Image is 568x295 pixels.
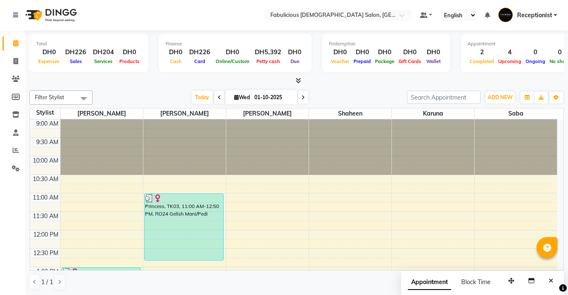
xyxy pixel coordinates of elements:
[351,58,373,64] span: Prepaid
[30,108,60,117] div: Stylist
[186,47,214,57] div: DH226
[408,275,451,290] span: Appointment
[41,278,53,287] span: 1 / 1
[533,261,560,287] iframe: chat widget
[468,58,496,64] span: Completed
[407,91,481,104] input: Search Appointment
[523,47,547,57] div: 0
[329,58,351,64] span: Voucher
[423,47,444,57] div: DH0
[329,47,351,57] div: DH0
[166,40,305,47] div: Finance
[523,58,547,64] span: Ongoing
[31,193,60,202] div: 11:00 AM
[214,47,251,57] div: DH0
[396,47,423,57] div: DH0
[61,108,143,119] span: [PERSON_NAME]
[32,230,60,239] div: 12:00 PM
[496,58,523,64] span: Upcoming
[192,58,207,64] span: Card
[166,47,186,57] div: DH0
[117,47,142,57] div: DH0
[68,58,84,64] span: Sales
[31,156,60,165] div: 10:00 AM
[62,47,90,57] div: DH226
[373,47,396,57] div: DH0
[35,94,64,100] span: Filter Stylist
[288,58,301,64] span: Due
[34,119,60,128] div: 9:00 AM
[424,58,443,64] span: Wallet
[145,194,223,260] div: Princess, TK03, 11:00 AM-12:50 PM, RO24 Gelish Mani/Pedi
[309,108,391,119] span: Shaheen
[32,249,60,258] div: 12:30 PM
[329,40,444,47] div: Redemption
[36,47,62,57] div: DH0
[92,58,115,64] span: Services
[31,175,60,184] div: 10:30 AM
[232,94,252,100] span: Wed
[488,94,513,100] span: ADD NEW
[252,91,294,104] input: 2025-10-01
[486,92,515,103] button: ADD NEW
[351,47,373,57] div: DH0
[396,58,423,64] span: Gift Cards
[468,47,496,57] div: 2
[373,58,396,64] span: Package
[35,267,60,276] div: 1:00 PM
[90,47,117,57] div: DH204
[475,108,557,119] span: Saba
[254,58,282,64] span: Petty cash
[498,8,513,22] img: Receptionist
[226,108,309,119] span: [PERSON_NAME]
[143,108,226,119] span: [PERSON_NAME]
[285,47,305,57] div: DH0
[31,212,60,221] div: 11:30 AM
[36,58,62,64] span: Expenses
[36,40,142,47] div: Total
[461,278,491,286] span: Block Time
[251,47,285,57] div: DH5,392
[392,108,474,119] span: Karuna
[62,268,140,282] div: Wil, TK04, 01:00 PM-01:25 PM, Face Threading Eyebrow
[517,11,552,20] span: Receptionist
[21,3,79,27] img: logo
[192,91,213,104] span: Today
[34,138,60,147] div: 9:30 AM
[117,58,142,64] span: Products
[168,58,184,64] span: Cash
[214,58,251,64] span: Online/Custom
[496,47,523,57] div: 4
